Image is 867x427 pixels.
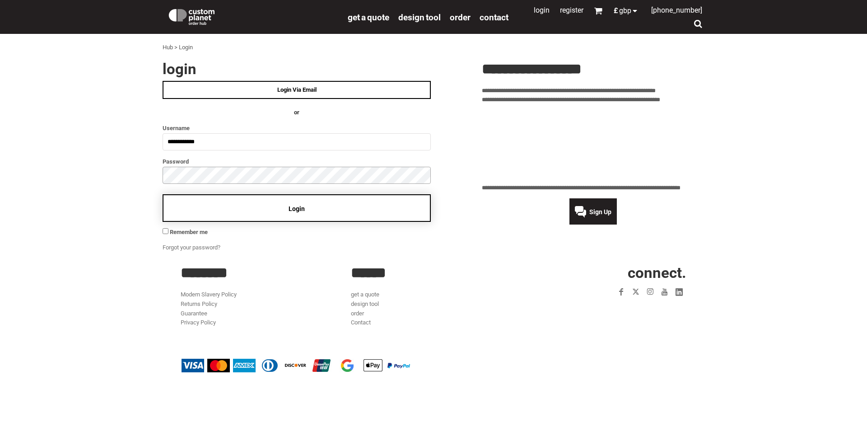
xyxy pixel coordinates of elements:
a: order [351,310,364,317]
iframe: Customer reviews powered by Trustpilot [482,110,704,178]
img: American Express [233,359,256,372]
a: design tool [351,300,379,307]
div: > [174,43,177,52]
a: Contact [351,319,371,326]
a: Hub [163,44,173,51]
span: [PHONE_NUMBER] [651,6,702,14]
label: Password [163,156,431,167]
span: design tool [398,12,441,23]
img: PayPal [387,363,410,368]
a: design tool [398,12,441,22]
img: Mastercard [207,359,230,372]
h2: Login [163,61,431,76]
span: £ [614,7,619,14]
a: Login [534,6,550,14]
img: Google Pay [336,359,359,372]
a: order [450,12,471,22]
a: Privacy Policy [181,319,216,326]
h2: CONNECT. [522,265,686,280]
span: GBP [619,7,631,14]
img: China UnionPay [310,359,333,372]
h4: OR [163,108,431,117]
a: Returns Policy [181,300,217,307]
span: Login [289,205,305,212]
a: Contact [480,12,508,22]
img: Visa [182,359,204,372]
span: Remember me [170,229,208,235]
a: Register [560,6,583,14]
a: Guarantee [181,310,207,317]
span: Contact [480,12,508,23]
span: Login Via Email [277,86,317,93]
a: get a quote [348,12,389,22]
span: Sign Up [589,208,611,216]
img: Custom Planet [167,7,216,25]
a: Modern Slavery Policy [181,291,237,298]
label: Username [163,123,431,133]
a: get a quote [351,291,379,298]
iframe: Customer reviews powered by Trustpilot [562,305,686,315]
a: Login Via Email [163,81,431,99]
div: Login [179,43,193,52]
img: Diners Club [259,359,281,372]
img: Discover [284,359,307,372]
span: get a quote [348,12,389,23]
span: order [450,12,471,23]
a: Custom Planet [163,2,343,29]
a: Forgot your password? [163,244,220,251]
img: Apple Pay [362,359,384,372]
input: Remember me [163,228,168,234]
